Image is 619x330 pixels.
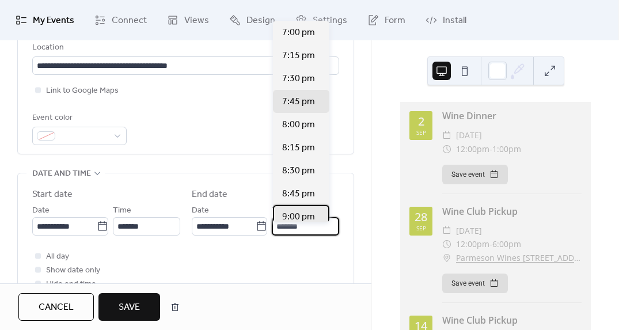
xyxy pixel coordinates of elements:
span: Views [184,14,209,28]
span: Time [272,204,290,218]
div: ​ [442,237,451,251]
span: All day [46,250,69,264]
div: Event color [32,111,124,125]
div: Wine Dinner [442,109,582,123]
span: My Events [33,14,74,28]
span: 12:00pm [456,237,489,251]
div: ​ [442,128,451,142]
span: Form [385,14,405,28]
span: 7:15 pm [282,49,315,63]
span: Date [32,204,50,218]
span: 7:45 pm [282,95,315,109]
div: Sep [416,130,426,135]
div: ​ [442,142,451,156]
span: 1:00pm [492,142,521,156]
a: Connect [86,5,155,36]
a: Settings [287,5,356,36]
span: 9:00 pm [282,210,315,224]
span: Settings [313,14,347,28]
span: - [489,237,492,251]
span: Show date only [46,264,100,278]
span: 12:00pm [456,142,489,156]
span: 8:45 pm [282,187,315,201]
a: My Events [7,5,83,36]
span: 8:00 pm [282,118,315,132]
span: 7:30 pm [282,72,315,86]
span: 7:00 pm [282,26,315,40]
span: Install [443,14,466,28]
a: Parmeson Wines [STREET_ADDRESS] [GEOGRAPHIC_DATA] [456,251,582,265]
div: Sep [416,225,426,231]
div: Wine Club Pickup [442,313,582,327]
span: 8:15 pm [282,141,315,155]
div: ​ [442,224,451,238]
button: Cancel [18,293,94,321]
span: Design [246,14,275,28]
span: Link to Google Maps [46,84,119,98]
a: Form [359,5,414,36]
span: Hide end time [46,278,96,291]
span: - [489,142,492,156]
a: Design [221,5,284,36]
div: Location [32,41,337,55]
button: Save event [442,274,508,293]
div: 2 [418,116,424,127]
a: Install [417,5,475,36]
div: Wine Club Pickup [442,204,582,218]
span: Date [192,204,209,218]
span: [DATE] [456,224,482,238]
a: Views [158,5,218,36]
span: Connect [112,14,147,28]
span: Cancel [39,301,74,314]
span: 8:30 pm [282,164,315,178]
span: Date and time [32,167,91,181]
span: Time [113,204,131,218]
span: 6:00pm [492,237,521,251]
span: [DATE] [456,128,482,142]
span: Save [119,301,140,314]
div: 28 [415,211,427,223]
div: End date [192,188,228,202]
div: ​ [442,251,451,265]
div: Start date [32,188,73,202]
button: Save event [442,165,508,184]
button: Save [98,293,160,321]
